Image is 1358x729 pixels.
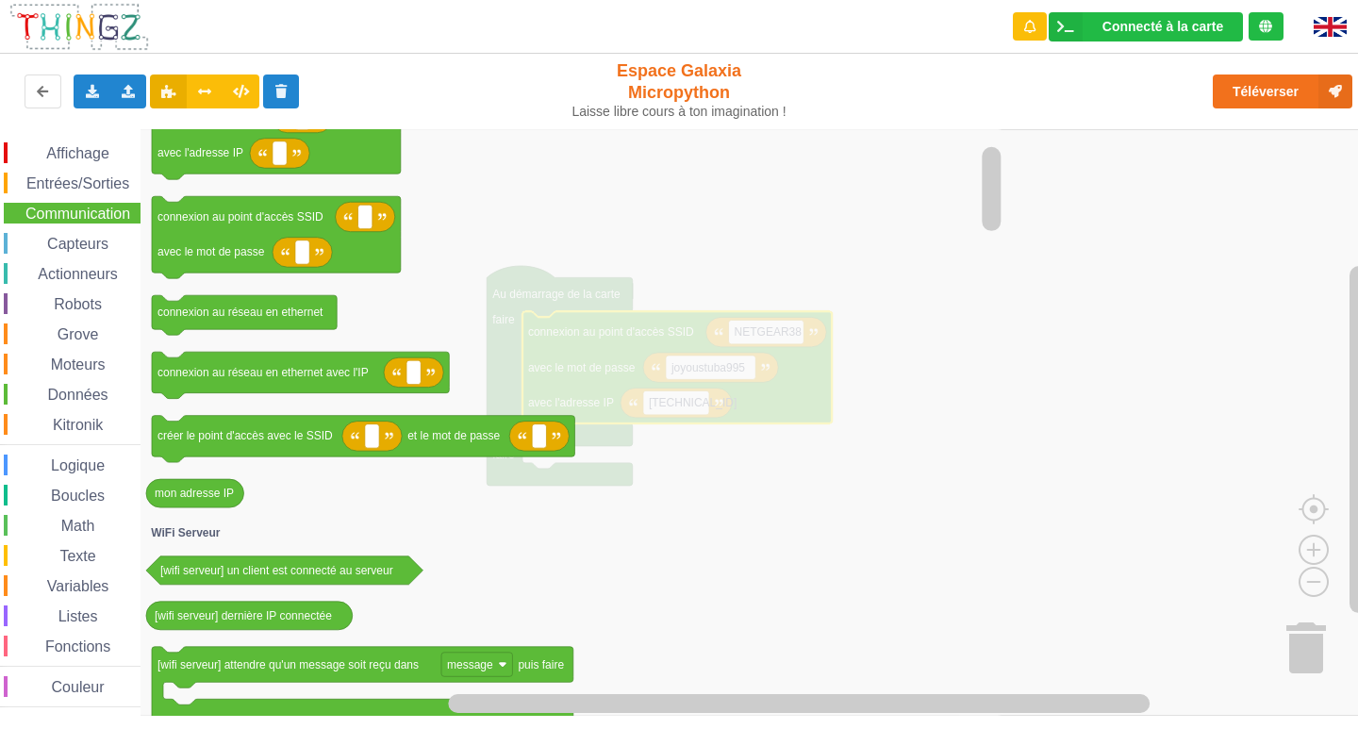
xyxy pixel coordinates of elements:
span: Actionneurs [35,266,121,282]
text: [wifi serveur] dernière IP connectée [155,609,332,622]
span: Moteurs [48,356,108,373]
span: Affichage [43,145,111,161]
div: Espace Galaxia Micropython [564,60,795,120]
button: Téléverser [1213,75,1352,108]
span: Listes [56,608,101,624]
text: créer le point d'accès avec le SSID [157,430,333,443]
span: Fonctions [42,638,113,654]
text: WiFi Serveur [151,526,221,539]
div: Tu es connecté au serveur de création de Thingz [1249,12,1283,41]
div: Ta base fonctionne bien ! [1049,12,1243,41]
text: avec l'adresse IP [157,147,243,160]
text: avec le mot de passe [157,246,265,259]
span: Boucles [48,488,108,504]
text: puis faire [519,658,565,671]
span: Entrées/Sorties [24,175,132,191]
span: Communication [23,206,133,222]
span: Couleur [49,679,108,695]
text: [wifi serveur] attendre qu'un message soit reçu dans [157,658,419,671]
span: Robots [51,296,105,312]
text: connexion au réseau en ethernet [157,306,323,319]
img: thingz_logo.png [8,2,150,52]
text: message [447,658,493,671]
div: Connecté à la carte [1102,20,1223,33]
div: Laisse libre cours à ton imagination ! [564,104,795,120]
span: Logique [48,457,108,473]
text: connexion au réseau en ethernet avec l'IP [157,366,369,379]
span: Math [58,518,98,534]
text: connexion au point d'accès SSID [157,210,323,224]
span: Texte [57,548,98,564]
img: gb.png [1314,17,1347,37]
span: Capteurs [44,236,111,252]
span: Variables [44,578,112,594]
text: mon adresse IP [155,487,234,500]
span: Données [45,387,111,403]
text: [wifi serveur] un client est connecté au serveur [160,564,393,577]
span: Kitronik [50,417,106,433]
span: Grove [55,326,102,342]
text: et le mot de passe [407,430,500,443]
